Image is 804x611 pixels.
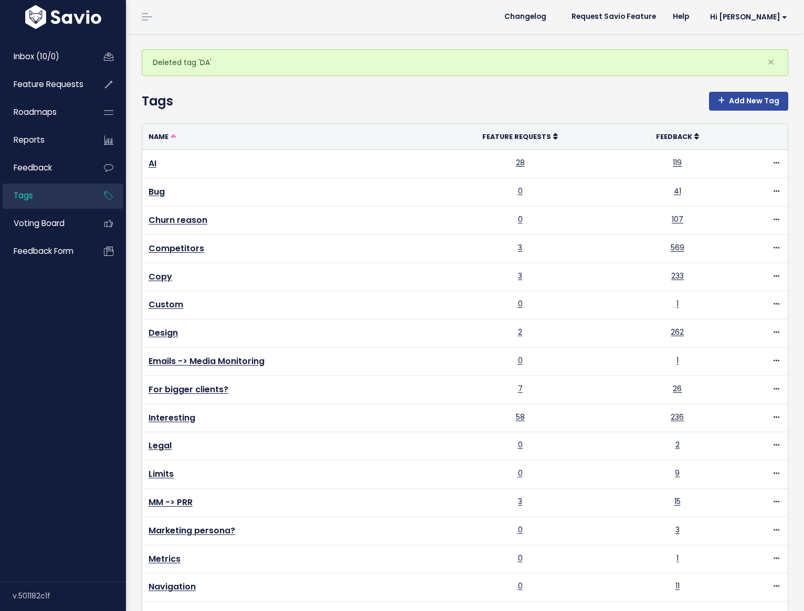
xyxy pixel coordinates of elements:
div: v.501182c1f [13,582,126,609]
a: MM -> PRR [149,496,193,508]
a: 1 [676,298,679,309]
a: 0 [518,355,523,366]
span: Feature Requests [14,79,83,90]
a: Roadmaps [3,100,87,124]
a: For bigger clients? [149,383,228,395]
span: Roadmaps [14,106,57,117]
a: Custom [149,298,183,310]
a: 0 [518,298,523,309]
span: Feedback [656,132,692,141]
a: 236 [671,412,684,422]
a: Feature Requests [482,131,558,142]
a: 569 [671,242,684,253]
span: Reports [14,134,45,145]
a: Feedback form [3,239,87,263]
span: Name [149,132,168,141]
a: 26 [673,383,682,394]
button: Close [757,50,785,75]
a: Marketing persona? [149,524,235,537]
a: Inbox (10/0) [3,45,87,69]
a: Hi [PERSON_NAME] [697,9,796,25]
a: Navigation [149,581,196,593]
span: Feature Requests [482,132,551,141]
span: Tags [14,190,33,201]
span: × [767,53,775,71]
a: Legal [149,440,172,452]
a: 119 [673,157,682,168]
a: Interesting [149,412,195,424]
a: 3 [518,242,522,253]
h4: Tags [142,92,788,111]
span: Inbox (10/0) [14,51,59,62]
a: Design [149,327,178,339]
a: Request Savio Feature [563,9,664,25]
a: Help [664,9,697,25]
a: 0 [518,440,523,450]
a: 3 [518,496,522,507]
a: Competitors [149,242,204,254]
a: 1 [676,553,679,563]
span: Hi [PERSON_NAME] [710,13,787,21]
a: Copy [149,271,172,283]
a: 11 [675,581,680,591]
div: Deleted tag 'DA' [142,49,788,76]
a: Add New Tag [709,92,788,111]
a: 233 [671,271,684,281]
a: Reports [3,128,87,152]
img: logo-white.9d6f32f41409.svg [23,5,104,29]
a: 0 [518,468,523,478]
a: Limits [149,468,174,480]
a: 3 [675,524,680,535]
a: Name [149,131,176,142]
a: Bug [149,186,165,198]
a: Metrics [149,553,181,565]
a: Tags [3,184,87,208]
a: 0 [518,553,523,563]
span: Feedback [14,162,52,173]
span: Voting Board [14,218,65,229]
a: 7 [518,383,523,394]
a: Feedback [656,131,699,142]
a: 107 [672,214,683,224]
a: 58 [516,412,525,422]
span: Feedback form [14,245,73,256]
a: AI [149,157,156,169]
a: Feature Requests [3,72,87,97]
a: Churn reason [149,214,207,226]
a: 262 [671,327,684,337]
a: 1 [676,355,679,366]
a: 0 [518,214,523,224]
a: 41 [674,186,681,196]
a: 2 [675,440,680,450]
a: 0 [518,524,523,535]
a: 0 [518,186,523,196]
a: 28 [516,157,525,168]
a: Feedback [3,156,87,180]
a: Voting Board [3,211,87,235]
a: 0 [518,581,523,591]
a: Emails -> Media Monitoring [149,355,265,367]
a: 2 [518,327,522,337]
a: 3 [518,271,522,281]
a: 15 [674,496,681,507]
span: Changelog [504,13,546,20]
a: 9 [675,468,680,478]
